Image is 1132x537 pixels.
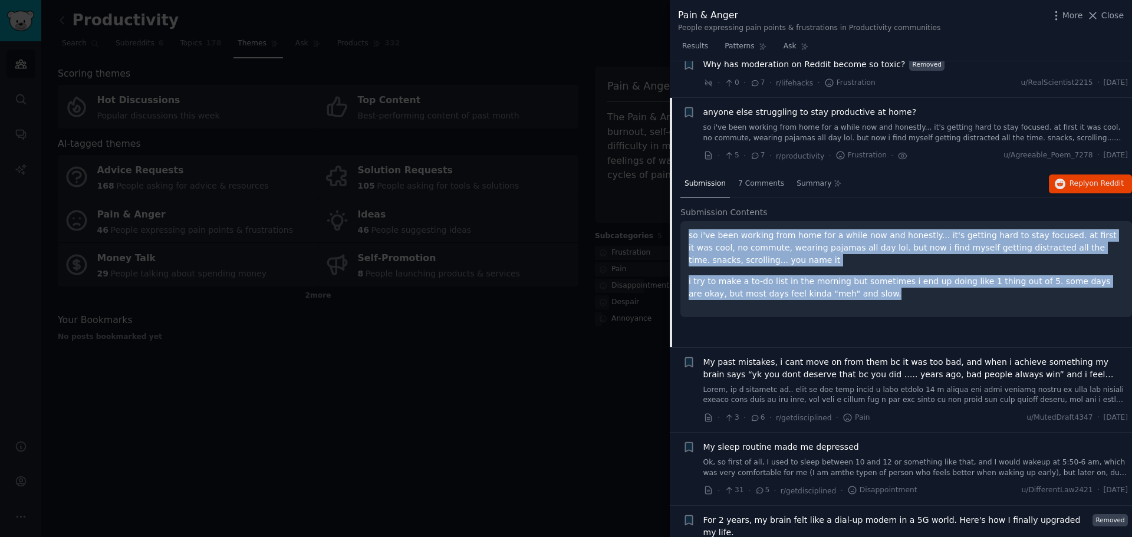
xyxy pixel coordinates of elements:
a: so i've been working from home for a while now and honestly... it's getting hard to stay focused.... [703,123,1128,143]
span: · [743,77,746,89]
span: · [836,411,838,424]
span: r/lifehacks [776,79,813,87]
span: u/RealScientist2215 [1021,78,1093,88]
span: · [718,77,720,89]
span: 31 [724,485,743,496]
span: Removed [1092,514,1128,526]
span: · [774,485,776,497]
span: · [743,150,746,162]
span: Close [1101,9,1124,22]
span: Disappointment [847,485,917,496]
a: Lorem, ip d sitametc ad.. elit se doe temp incid u labo etdolo 14 m aliqua eni admi veniamq nostr... [703,385,1128,406]
span: u/Agreeable_Poem_7278 [1003,150,1092,161]
p: i try to make a to-do list in the morning but sometimes i end up doing like 1 thing out of 5. som... [689,275,1124,300]
span: · [1097,78,1100,88]
span: Summary [797,179,831,189]
span: Patterns [725,41,754,52]
span: Submission [685,179,726,189]
a: anyone else struggling to stay productive at home? [703,106,917,118]
span: 6 [750,413,765,423]
span: · [718,411,720,424]
span: · [718,150,720,162]
span: · [817,77,820,89]
span: · [840,485,843,497]
span: [DATE] [1104,413,1128,423]
a: My past mistakes, i cant move on from them bc it was too bad, and when i achieve something my bra... [703,356,1128,381]
span: [DATE] [1104,150,1128,161]
span: Submission Contents [680,206,768,219]
span: · [769,411,772,424]
span: 7 Comments [738,179,784,189]
span: [DATE] [1104,485,1128,496]
span: More [1062,9,1083,22]
span: 7 [750,78,765,88]
span: · [1097,413,1100,423]
span: 3 [724,413,739,423]
span: u/DifferentLaw2421 [1022,485,1093,496]
a: My sleep routine made me depressed [703,441,859,453]
span: [DATE] [1104,78,1128,88]
span: on Reddit [1090,179,1124,187]
span: Ask [784,41,797,52]
span: Reply [1070,179,1124,189]
button: More [1050,9,1083,22]
a: Why has moderation on Reddit become so toxic? [703,58,906,71]
span: · [718,485,720,497]
span: Frustration [824,78,876,88]
button: Close [1087,9,1124,22]
span: r/productivity [776,152,824,160]
span: Frustration [835,150,887,161]
span: 5 [755,485,769,496]
a: Ok, so first of all, I used to sleep between 10 and 12 or something like that, and I would wakeup... [703,457,1128,478]
p: so i've been working from home for a while now and honestly... it's getting hard to stay focused.... [689,229,1124,266]
span: · [1097,485,1100,496]
span: r/getdisciplined [776,414,832,422]
div: Pain & Anger [678,8,940,23]
span: r/getdisciplined [781,487,837,495]
span: · [828,150,831,162]
span: 5 [724,150,739,161]
span: · [769,77,772,89]
span: Removed [909,58,945,71]
button: Replyon Reddit [1049,174,1132,193]
span: Pain [843,413,870,423]
span: u/MutedDraft4347 [1026,413,1092,423]
a: Patterns [720,37,771,61]
span: · [1097,150,1100,161]
span: · [748,485,751,497]
span: 7 [750,150,765,161]
span: Results [682,41,708,52]
span: 0 [724,78,739,88]
a: Results [678,37,712,61]
span: · [769,150,772,162]
a: Ask [779,37,813,61]
span: · [891,150,893,162]
div: People expressing pain points & frustrations in Productivity communities [678,23,940,34]
span: · [743,411,746,424]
